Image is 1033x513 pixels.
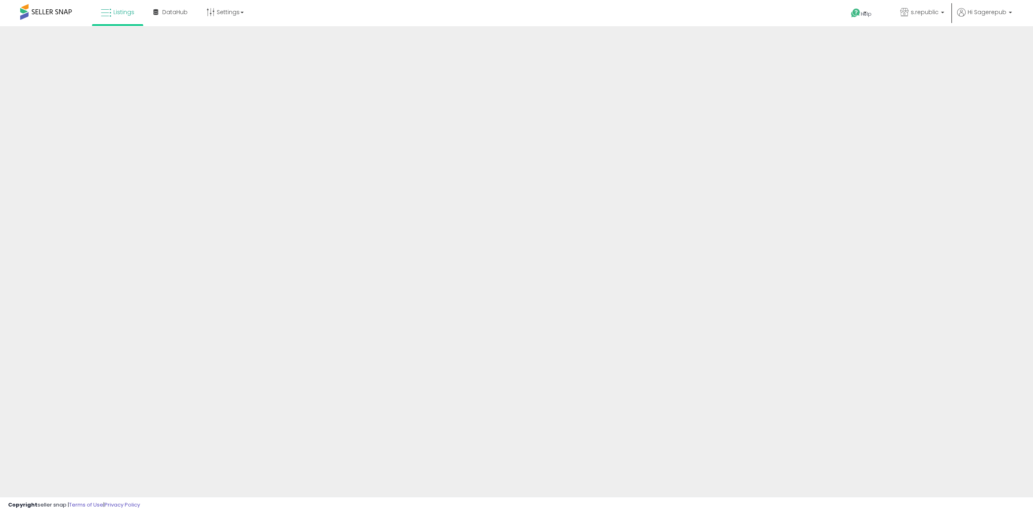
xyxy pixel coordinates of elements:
[861,10,872,17] span: Help
[845,2,887,26] a: Help
[851,8,861,18] i: Get Help
[957,8,1012,26] a: Hi Sagerepub
[911,8,939,16] span: s.republic
[968,8,1006,16] span: Hi Sagerepub
[162,8,188,16] span: DataHub
[113,8,134,16] span: Listings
